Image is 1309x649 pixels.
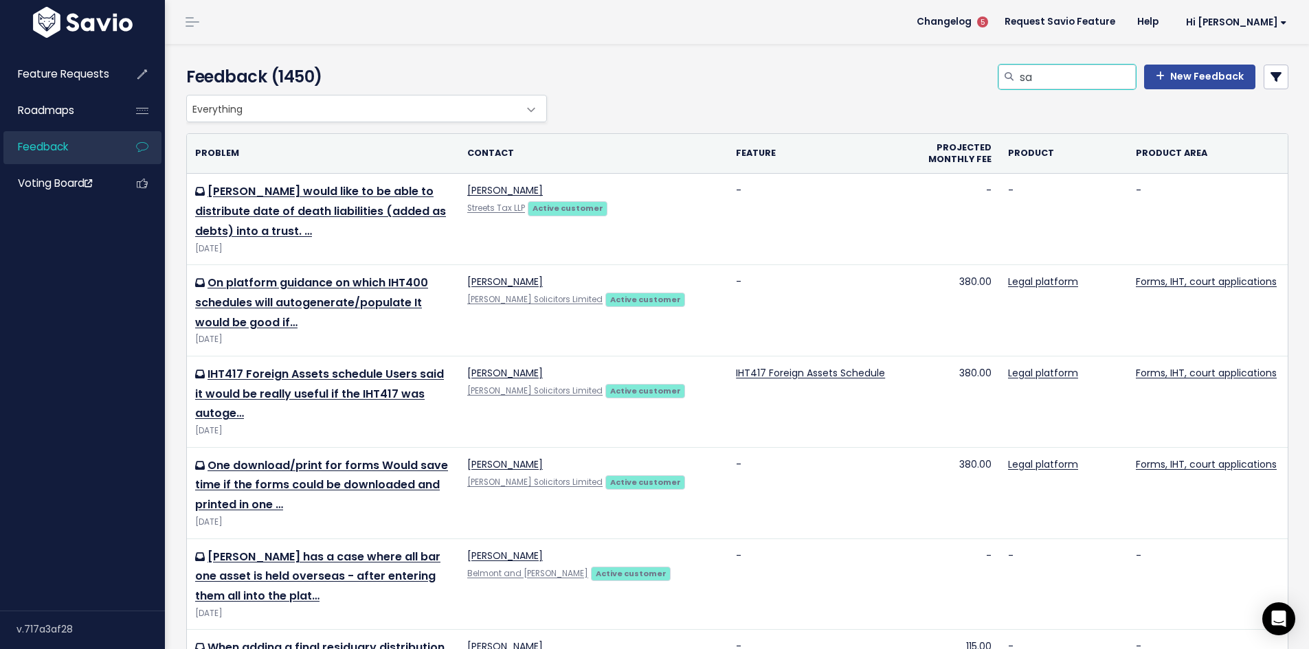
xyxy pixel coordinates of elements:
[195,275,428,330] a: On platform guidance on which IHT400 schedules will autogenerate/populate It would be good if…
[186,65,540,89] h4: Feedback (1450)
[195,332,451,347] div: [DATE]
[3,131,114,163] a: Feedback
[187,95,519,122] span: Everything
[195,549,440,604] a: [PERSON_NAME] has a case where all bar one asset is held overseas - after entering them all into ...
[1136,457,1277,471] a: Forms, IHT, court applications
[1128,174,1288,265] td: -
[3,95,114,126] a: Roadmaps
[528,201,607,214] a: Active customer
[195,457,448,513] a: One download/print for forms Would save time if the forms could be downloaded and printed in one …
[195,424,451,438] div: [DATE]
[728,538,909,630] td: -
[18,139,68,154] span: Feedback
[909,134,1000,174] th: Projected monthly fee
[186,95,547,122] span: Everything
[459,134,728,174] th: Contact
[1170,12,1298,33] a: Hi [PERSON_NAME]
[728,265,909,356] td: -
[605,292,685,306] a: Active customer
[1144,65,1255,89] a: New Feedback
[467,203,525,214] a: Streets Tax LLP
[909,538,1000,630] td: -
[1128,538,1288,630] td: -
[1136,275,1277,288] a: Forms, IHT, court applications
[591,566,671,580] a: Active customer
[596,568,667,579] strong: Active customer
[467,457,543,471] a: [PERSON_NAME]
[1186,17,1287,27] span: Hi [PERSON_NAME]
[1126,12,1170,32] a: Help
[610,294,681,305] strong: Active customer
[1262,602,1295,635] div: Open Intercom Messenger
[1128,134,1288,174] th: Product Area
[467,568,588,579] a: Belmont and [PERSON_NAME]
[1000,174,1128,265] td: -
[1136,366,1277,380] a: Forms, IHT, court applications
[994,12,1126,32] a: Request Savio Feature
[728,134,909,174] th: Feature
[16,611,165,647] div: v.717a3af28
[917,17,972,27] span: Changelog
[909,265,1000,356] td: 380.00
[18,103,74,117] span: Roadmaps
[533,203,603,214] strong: Active customer
[728,174,909,265] td: -
[3,58,114,90] a: Feature Requests
[1000,538,1128,630] td: -
[467,183,543,197] a: [PERSON_NAME]
[467,549,543,562] a: [PERSON_NAME]
[1000,134,1128,174] th: Product
[605,475,685,488] a: Active customer
[610,385,681,396] strong: Active customer
[467,477,603,488] a: [PERSON_NAME] Solicitors Limited
[18,176,92,190] span: Voting Board
[1008,366,1078,380] a: Legal platform
[736,366,885,380] a: IHT417 Foreign Assets Schedule
[195,366,444,422] a: IHT417 Foreign Assets schedule Users said it would be really useful if the IHT417 was autoge…
[195,606,451,621] div: [DATE]
[30,7,136,38] img: logo-white.9d6f32f41409.svg
[605,383,685,397] a: Active customer
[187,134,459,174] th: Problem
[195,515,451,530] div: [DATE]
[3,168,114,199] a: Voting Board
[909,174,1000,265] td: -
[1008,275,1078,288] a: Legal platform
[195,242,451,256] div: [DATE]
[1008,457,1078,471] a: Legal platform
[467,275,543,288] a: [PERSON_NAME]
[467,385,603,396] a: [PERSON_NAME] Solicitors Limited
[909,356,1000,447] td: 380.00
[467,294,603,305] a: [PERSON_NAME] Solicitors Limited
[195,183,446,239] a: [PERSON_NAME] would like to be able to distribute date of death liabilities (added as debts) into...
[18,67,109,81] span: Feature Requests
[909,447,1000,538] td: 380.00
[1018,65,1136,89] input: Search feedback...
[728,447,909,538] td: -
[610,477,681,488] strong: Active customer
[977,16,988,27] span: 5
[467,366,543,380] a: [PERSON_NAME]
